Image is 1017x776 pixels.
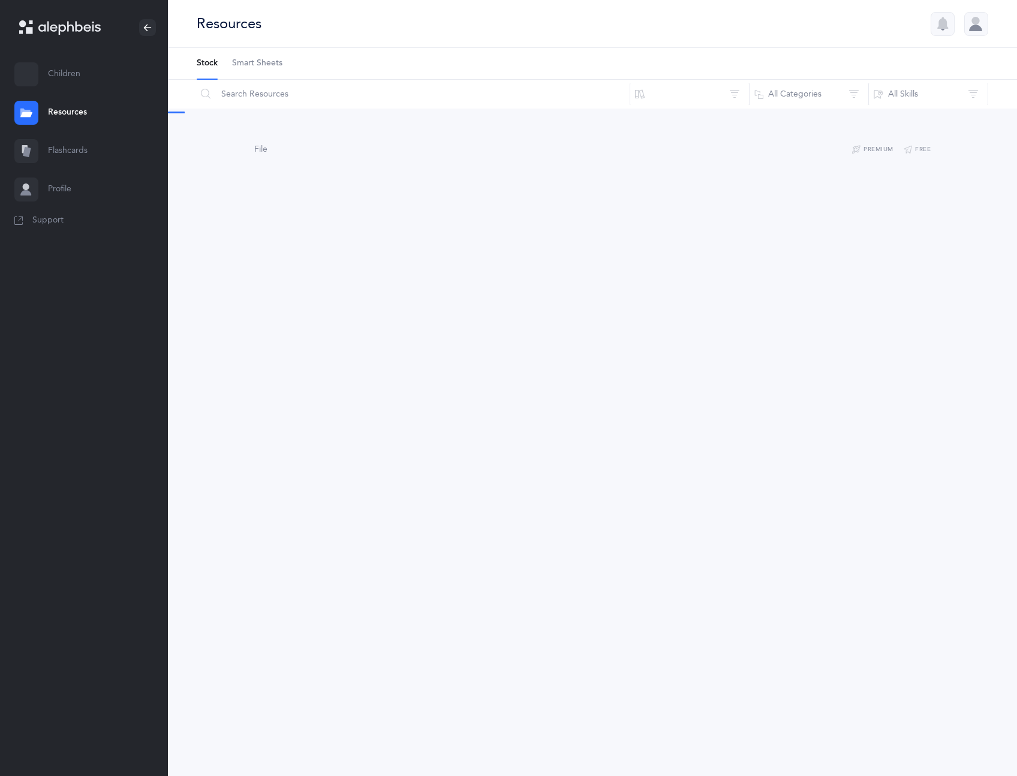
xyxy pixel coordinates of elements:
[232,58,282,70] span: Smart Sheets
[254,145,267,154] span: File
[197,14,261,34] div: Resources
[749,80,869,109] button: All Categories
[851,143,893,157] button: Premium
[903,143,931,157] button: Free
[868,80,988,109] button: All Skills
[196,80,630,109] input: Search Resources
[32,215,64,227] span: Support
